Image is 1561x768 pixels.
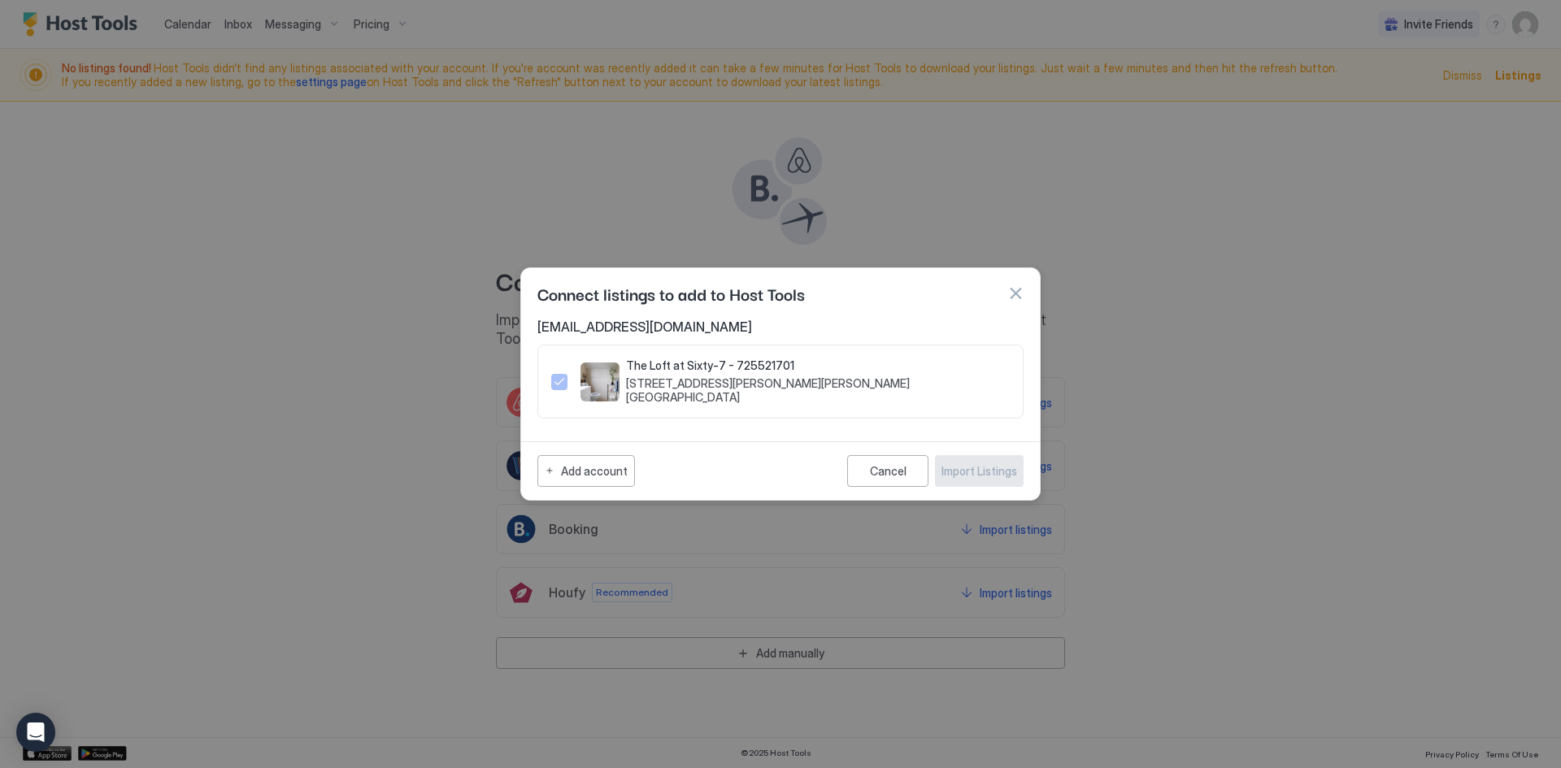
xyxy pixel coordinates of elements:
[551,358,1010,405] div: 725521701
[537,455,635,487] button: Add account
[626,358,1010,373] span: The Loft at Sixty-7 - 725521701
[941,462,1017,479] div: Import Listings
[561,462,628,479] div: Add account
[870,464,907,478] div: Cancel
[626,376,1010,405] span: [STREET_ADDRESS][PERSON_NAME][PERSON_NAME] [GEOGRAPHIC_DATA]
[847,455,928,487] button: Cancel
[16,713,55,752] div: Open Intercom Messenger
[537,319,1024,335] span: [EMAIL_ADDRESS][DOMAIN_NAME]
[935,455,1024,487] button: Import Listings
[580,362,620,401] div: listing image
[537,281,805,306] span: Connect listings to add to Host Tools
